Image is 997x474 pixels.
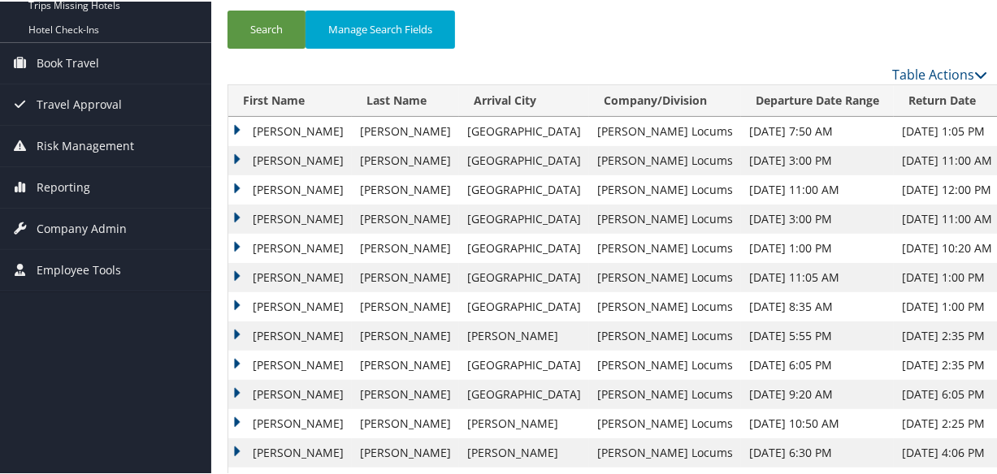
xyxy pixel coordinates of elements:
td: [PERSON_NAME] Locums [589,349,741,378]
td: [PERSON_NAME] Locums [589,144,741,174]
td: [DATE] 10:50 AM [741,407,894,437]
td: [PERSON_NAME] Locums [589,320,741,349]
td: [PERSON_NAME] [352,407,459,437]
td: [PERSON_NAME] [352,232,459,261]
td: [GEOGRAPHIC_DATA] [459,115,589,144]
td: [PERSON_NAME] [352,144,459,174]
td: [DATE] 11:00 AM [741,174,894,203]
td: [GEOGRAPHIC_DATA] [459,378,589,407]
td: [DATE] 3:00 PM [741,203,894,232]
th: Last Name: activate to sort column ascending [352,84,459,115]
a: Table Actions [892,64,987,82]
td: [GEOGRAPHIC_DATA] [459,261,589,291]
td: [DATE] 8:35 AM [741,291,894,320]
td: [PERSON_NAME] Locums [589,232,741,261]
td: [PERSON_NAME] [352,115,459,144]
span: Company Admin [37,207,127,248]
td: [PERSON_NAME] [352,437,459,466]
td: [PERSON_NAME] [228,144,352,174]
td: [DATE] 9:20 AM [741,378,894,407]
td: [PERSON_NAME] [352,203,459,232]
td: [PERSON_NAME] [352,378,459,407]
th: First Name: activate to sort column ascending [228,84,352,115]
td: [PERSON_NAME] [459,437,589,466]
span: Employee Tools [37,248,121,289]
td: [PERSON_NAME] [352,174,459,203]
td: [PERSON_NAME] [228,291,352,320]
td: [PERSON_NAME] [228,174,352,203]
td: [PERSON_NAME] [228,261,352,291]
td: [PERSON_NAME] [228,115,352,144]
span: Travel Approval [37,83,122,123]
td: [PERSON_NAME] [352,261,459,291]
td: [GEOGRAPHIC_DATA] [459,232,589,261]
td: [GEOGRAPHIC_DATA] [459,144,589,174]
span: Reporting [37,166,90,206]
span: Book Travel [37,41,99,82]
th: Company/Division [589,84,741,115]
td: [DATE] 6:05 PM [741,349,894,378]
td: [PERSON_NAME] Locums [589,291,741,320]
span: Risk Management [37,124,134,165]
th: Arrival City: activate to sort column ascending [459,84,589,115]
td: [DATE] 5:55 PM [741,320,894,349]
td: [PERSON_NAME] Locums [589,378,741,407]
td: [PERSON_NAME] [228,320,352,349]
td: [PERSON_NAME] Locums [589,203,741,232]
button: Manage Search Fields [306,9,455,47]
td: [PERSON_NAME] [459,407,589,437]
td: [PERSON_NAME] Locums [589,115,741,144]
th: Departure Date Range: activate to sort column ascending [741,84,894,115]
td: [PERSON_NAME] [228,232,352,261]
td: [GEOGRAPHIC_DATA] [459,349,589,378]
td: [GEOGRAPHIC_DATA] [459,203,589,232]
td: [DATE] 1:00 PM [741,232,894,261]
td: [DATE] 11:05 AM [741,261,894,291]
td: [PERSON_NAME] [459,320,589,349]
td: [PERSON_NAME] [228,349,352,378]
td: [PERSON_NAME] [352,320,459,349]
td: [DATE] 3:00 PM [741,144,894,174]
td: [PERSON_NAME] Locums [589,261,741,291]
td: [PERSON_NAME] [352,291,459,320]
td: [DATE] 7:50 AM [741,115,894,144]
td: [PERSON_NAME] [228,203,352,232]
td: [PERSON_NAME] Locums [589,407,741,437]
td: [PERSON_NAME] [228,437,352,466]
td: [PERSON_NAME] [228,407,352,437]
button: Search [228,9,306,47]
td: [GEOGRAPHIC_DATA] [459,174,589,203]
td: [PERSON_NAME] Locums [589,437,741,466]
td: [PERSON_NAME] [352,349,459,378]
td: [PERSON_NAME] Locums [589,174,741,203]
td: [GEOGRAPHIC_DATA] [459,291,589,320]
td: [PERSON_NAME] [228,378,352,407]
td: [DATE] 6:30 PM [741,437,894,466]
